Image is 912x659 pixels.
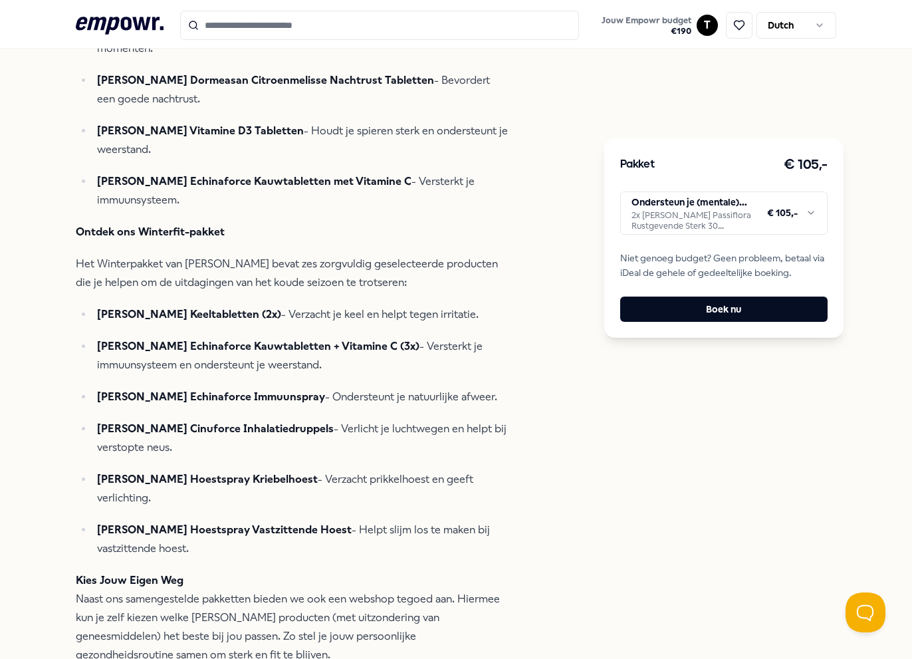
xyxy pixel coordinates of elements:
input: Search for products, categories or subcategories [180,11,579,40]
p: - Verzacht je keel en helpt tegen irritatie. [97,305,508,324]
strong: [PERSON_NAME] Vitamine D3 Tabletten [97,124,304,137]
p: - Bevordert een goede nachtrust. [97,71,508,108]
strong: [PERSON_NAME] Keeltabletten (2x) [97,308,281,321]
p: - Versterkt je immuunsysteem en ondersteunt je weerstand. [97,337,508,374]
h3: Pakket [620,156,655,174]
strong: [PERSON_NAME] Hoestspray Kriebelhoest [97,473,318,485]
a: Jouw Empowr budget€190 [596,11,697,39]
strong: [PERSON_NAME] Echinaforce Kauwtabletten met Vitamine C [97,175,411,188]
strong: [PERSON_NAME] Echinaforce Kauwtabletten + Vitamine C (3x) [97,340,419,352]
span: Niet genoeg budget? Geen probleem, betaal via iDeal de gehele of gedeeltelijke boeking. [620,251,828,281]
strong: [PERSON_NAME] Echinaforce Immuunspray [97,390,325,403]
p: - Verlicht je luchtwegen en helpt bij verstopte neus. [97,420,508,457]
p: - Versterkt je immuunsysteem. [97,172,508,209]
span: € 190 [602,26,691,37]
button: T [697,15,718,36]
p: - Ondersteunt je natuurlijke afweer. [97,388,508,406]
button: Jouw Empowr budget€190 [599,13,694,39]
strong: [PERSON_NAME] Dormeasan Citroenmelisse Nachtrust Tabletten [97,74,434,86]
p: - Verzacht prikkelhoest en geeft verlichting. [97,470,508,507]
p: Het Winterpakket van [PERSON_NAME] bevat zes zorgvuldig geselecteerde producten die je helpen om ... [76,255,508,292]
strong: [PERSON_NAME] Cinuforce Inhalatiedruppels [97,422,334,435]
strong: Ontdek ons Winterfit-pakket [76,225,225,238]
strong: [PERSON_NAME] Hoestspray Vastzittende Hoest [97,523,352,536]
span: Jouw Empowr budget [602,15,691,26]
h3: € 105,- [784,154,828,176]
button: Boek nu [620,297,828,322]
iframe: Help Scout Beacon - Open [846,593,885,632]
p: - Houdt je spieren sterk en ondersteunt je weerstand. [97,122,508,159]
p: - Helpt slijm los te maken bij vastzittende hoest. [97,521,508,558]
strong: Kies Jouw Eigen Weg [76,574,183,587]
